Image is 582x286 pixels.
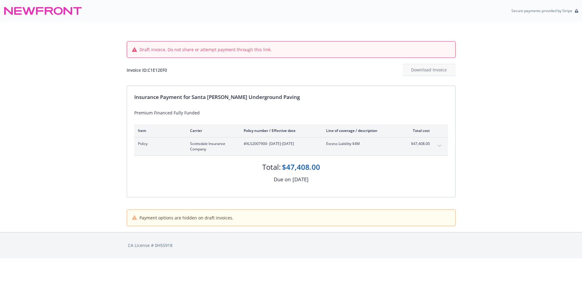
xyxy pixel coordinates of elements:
[262,162,281,172] div: Total:
[274,176,291,183] div: Due on
[139,215,233,221] span: Payment options are hidden on draft invoices.
[134,137,448,156] div: PolicyScottsdale Insurance Company#XLS2007900- [DATE]-[DATE]Excess Liability $4M$47,408.00expand ...
[127,67,167,73] div: Invoice ID: C1E12EF0
[134,110,448,116] div: Premium Financed Fully Funded
[244,128,316,133] div: Policy number / Effective date
[138,141,180,146] span: Policy
[139,46,272,53] span: Draft invoice. Do not share or attempt payment through this link.
[435,141,444,151] button: expand content
[282,162,320,172] div: $47,408.00
[190,141,234,152] span: Scottsdale Insurance Company
[407,141,430,146] span: $47,408.00
[511,8,572,13] p: Secure payments provided by Stripe
[407,128,430,133] div: Total cost
[190,128,234,133] div: Carrier
[403,64,456,76] div: Download Invoice
[326,141,397,146] span: Excess Liability $4M
[128,242,454,248] div: CA License # 0H55918
[244,141,316,146] span: #XLS2007900 - [DATE]-[DATE]
[134,93,448,101] div: Insurance Payment for Santa [PERSON_NAME] Underground Paving
[326,128,397,133] div: Line of coverage / description
[138,128,180,133] div: Item
[293,176,309,183] div: [DATE]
